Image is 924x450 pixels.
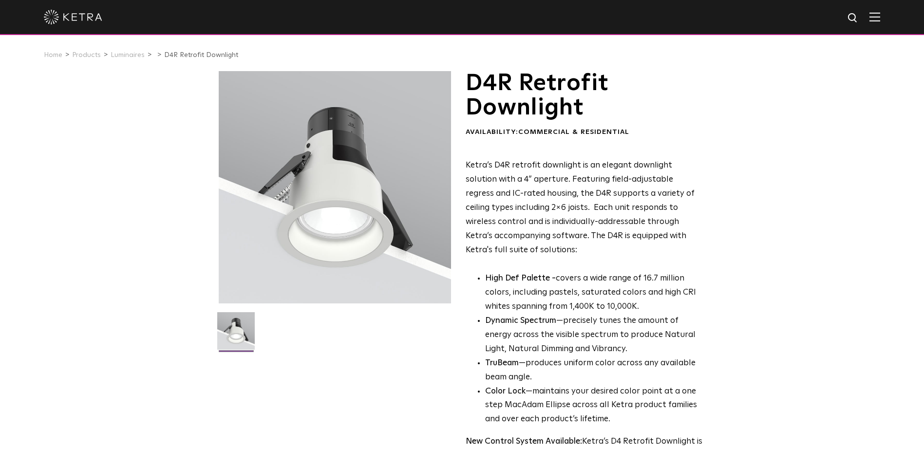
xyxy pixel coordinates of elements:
[485,356,703,385] li: —produces uniform color across any available beam angle.
[466,128,703,137] div: Availability:
[217,312,255,357] img: D4R Retrofit Downlight
[485,387,526,395] strong: Color Lock
[485,385,703,427] li: —maintains your desired color point at a one step MacAdam Ellipse across all Ketra product famili...
[466,71,703,120] h1: D4R Retrofit Downlight
[485,314,703,356] li: —precisely tunes the amount of energy across the visible spectrum to produce Natural Light, Natur...
[485,272,703,314] p: covers a wide range of 16.7 million colors, including pastels, saturated colors and high CRI whit...
[164,52,238,58] a: D4R Retrofit Downlight
[44,10,102,24] img: ketra-logo-2019-white
[466,159,703,257] p: Ketra’s D4R retrofit downlight is an elegant downlight solution with a 4” aperture. Featuring fie...
[466,437,582,446] strong: New Control System Available:
[847,12,859,24] img: search icon
[485,359,519,367] strong: TruBeam
[111,52,145,58] a: Luminaires
[869,12,880,21] img: Hamburger%20Nav.svg
[518,129,629,135] span: Commercial & Residential
[485,274,556,282] strong: High Def Palette -
[44,52,62,58] a: Home
[72,52,101,58] a: Products
[485,317,556,325] strong: Dynamic Spectrum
